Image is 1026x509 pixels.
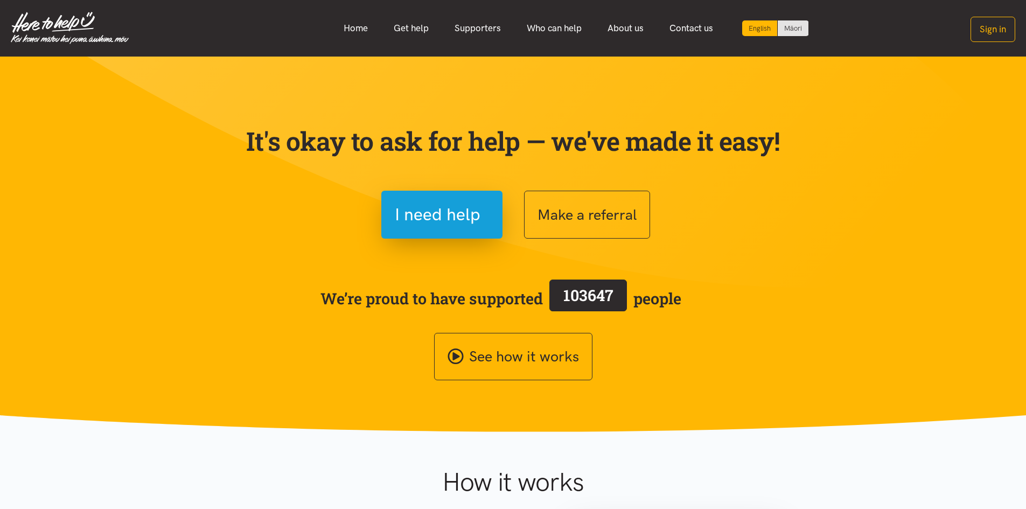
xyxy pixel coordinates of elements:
a: Supporters [442,17,514,40]
div: Language toggle [742,20,809,36]
h1: How it works [337,466,689,498]
span: I need help [395,201,480,228]
a: Home [331,17,381,40]
button: I need help [381,191,502,239]
p: It's okay to ask for help — we've made it easy! [244,125,783,157]
span: We’re proud to have supported people [320,277,681,319]
a: See how it works [434,333,592,381]
a: Get help [381,17,442,40]
a: Who can help [514,17,595,40]
span: 103647 [563,285,613,305]
a: About us [595,17,657,40]
a: 103647 [543,277,633,319]
div: Current language [742,20,778,36]
img: Home [11,12,129,44]
button: Sign in [971,17,1015,42]
a: Switch to Te Reo Māori [778,20,808,36]
button: Make a referral [524,191,650,239]
a: Contact us [657,17,726,40]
